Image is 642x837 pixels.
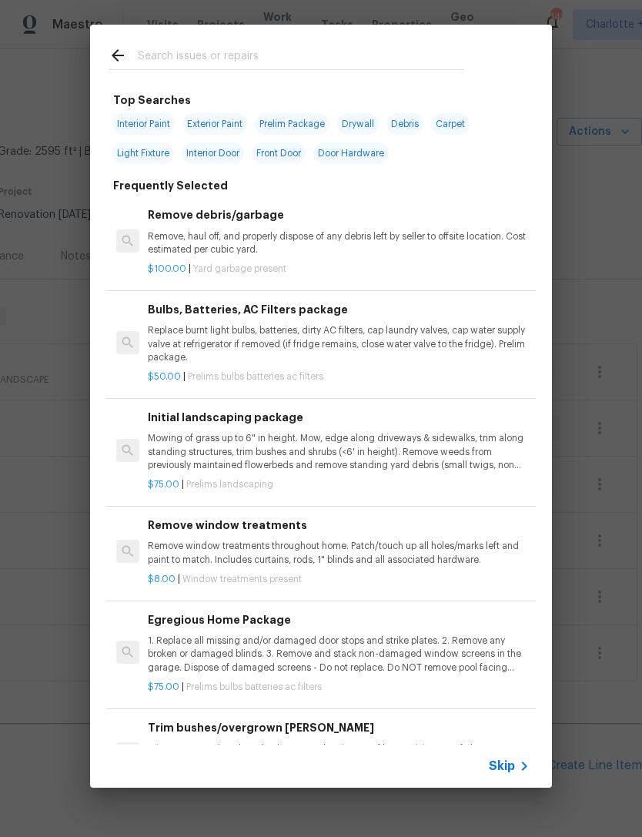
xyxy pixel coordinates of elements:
h6: Bulbs, Batteries, AC Filters package [148,301,530,318]
h6: Frequently Selected [113,177,228,194]
h6: Trim bushes/overgrown [PERSON_NAME] [148,719,530,736]
span: $75.00 [148,682,179,691]
h6: Top Searches [113,92,191,109]
h6: Initial landscaping package [148,409,530,426]
input: Search issues or repairs [138,46,464,69]
p: Replace burnt light bulbs, batteries, dirty AC filters, cap laundry valves, cap water supply valv... [148,324,530,363]
span: Exterior Paint [182,113,247,135]
span: $50.00 [148,372,181,381]
span: Prelims bulbs batteries ac filters [188,372,323,381]
span: Window treatments present [182,574,302,584]
span: $75.00 [148,480,179,489]
h6: Remove window treatments [148,517,530,534]
p: | [148,370,530,383]
span: Prelim Package [255,113,329,135]
span: Carpet [431,113,470,135]
span: Prelims bulbs batteries ac filters [186,682,322,691]
span: Debris [386,113,423,135]
span: $100.00 [148,264,186,273]
span: Interior Door [182,142,244,164]
p: | [148,263,530,276]
span: Yard garbage present [193,264,286,273]
span: Drywall [337,113,379,135]
span: Door Hardware [313,142,389,164]
span: Light Fixture [112,142,174,164]
p: | [148,681,530,694]
p: | [148,573,530,586]
span: Front Door [252,142,306,164]
p: | [148,478,530,491]
p: Trim overgrown hegdes & bushes around perimeter of home giving 12" of clearance. Properly dispose... [148,742,530,768]
h6: Remove debris/garbage [148,206,530,223]
p: Remove, haul off, and properly dispose of any debris left by seller to offsite location. Cost est... [148,230,530,256]
p: Mowing of grass up to 6" in height. Mow, edge along driveways & sidewalks, trim along standing st... [148,432,530,471]
h6: Egregious Home Package [148,611,530,628]
span: Skip [489,758,515,774]
span: Prelims landscaping [186,480,273,489]
p: 1. Replace all missing and/or damaged door stops and strike plates. 2. Remove any broken or damag... [148,634,530,674]
p: Remove window treatments throughout home. Patch/touch up all holes/marks left and paint to match.... [148,540,530,566]
span: Interior Paint [112,113,175,135]
span: $8.00 [148,574,176,584]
